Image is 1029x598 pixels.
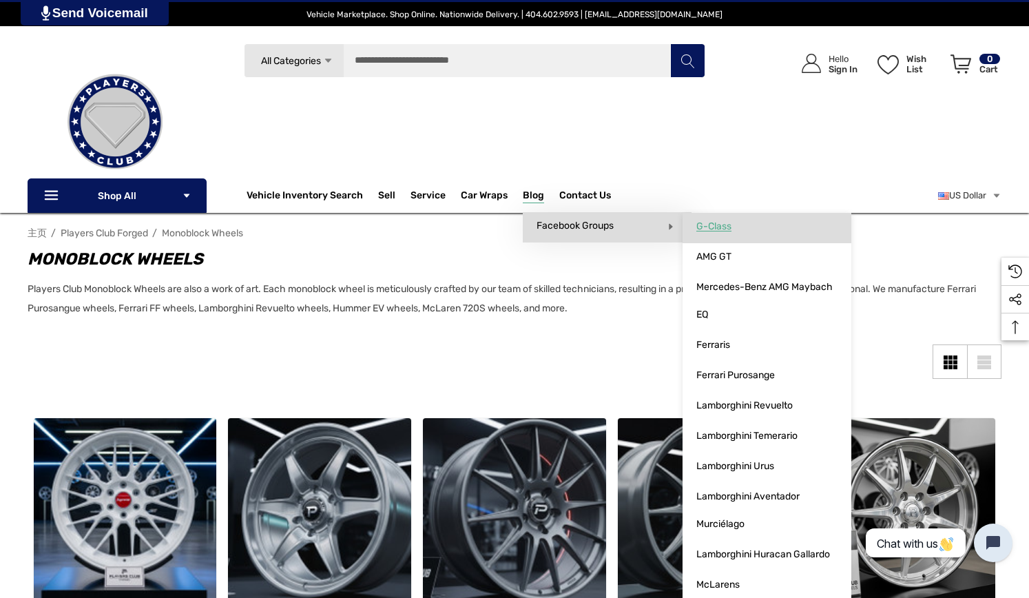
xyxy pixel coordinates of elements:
p: Wish List [906,54,943,74]
a: All Categories Icon Arrow Down Icon Arrow Up [244,43,344,78]
svg: Icon Line [43,188,63,204]
span: G-Class [696,220,731,233]
span: Lamborghini Revuelto [696,400,793,412]
img: PjwhLS0gR2VuZXJhdG9yOiBHcmF2aXQuaW8gLS0+PHN2ZyB4bWxucz0iaHR0cDovL3d3dy53My5vcmcvMjAwMC9zdmciIHhtb... [41,6,50,21]
span: McLarens [696,579,740,591]
a: Car Wraps [461,182,523,209]
h1: Monoblock Wheels [28,247,988,271]
a: List View [967,344,1001,379]
span: Mercedes-Benz AMG Maybach EQ [696,281,833,321]
p: Shop All [28,178,207,213]
a: Sell [378,182,410,209]
span: Car Wraps [461,189,508,205]
span: Lamborghini Urus [696,460,774,473]
span: Facebook Groups [537,220,614,232]
svg: Top [1001,320,1029,334]
span: Lamborghini Temerario [696,430,798,442]
svg: Icon User Account [802,54,821,73]
svg: Review Your Cart [950,54,971,74]
img: Players Club | Cars For Sale [46,53,184,191]
span: Vehicle Marketplace. Shop Online. Nationwide Delivery. | 404.602.9593 | [EMAIL_ADDRESS][DOMAIN_NAME] [306,10,723,19]
a: Players Club Forged [61,227,148,239]
a: Contact Us [559,189,611,205]
a: USD [938,182,1001,209]
p: Sign In [829,64,857,74]
a: Monoblock Wheels [162,227,243,239]
svg: Icon Arrow Down [182,191,191,200]
a: Grid View [933,344,967,379]
span: Sell [378,189,395,205]
a: Wish List Wish List [871,40,944,87]
svg: Recently Viewed [1008,265,1022,278]
svg: Social Media [1008,293,1022,307]
span: AMG GT [696,251,731,263]
p: Cart [979,64,1000,74]
span: Ferraris [696,339,730,351]
p: Hello [829,54,857,64]
p: 0 [979,54,1000,64]
span: All Categories [260,55,320,67]
a: Blog [523,189,544,205]
p: Players Club Monoblock Wheels are also a work of art. Each monoblock wheel is meticulously crafte... [28,280,988,318]
button: Search [670,43,705,78]
span: Ferrari Purosange [696,369,775,382]
nav: Breadcrumb [28,221,1001,245]
span: Lamborghini Aventador Murciélago [696,491,800,530]
a: Service [410,189,446,205]
span: Lamborghini Huracan Gallardo [696,548,830,561]
a: Sign in [786,40,864,87]
a: Cart with 0 items [944,40,1001,94]
a: 主页 [28,227,47,239]
svg: Icon Arrow Down [323,56,333,66]
a: Vehicle Inventory Search [247,189,363,205]
svg: Wish List [877,55,899,74]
